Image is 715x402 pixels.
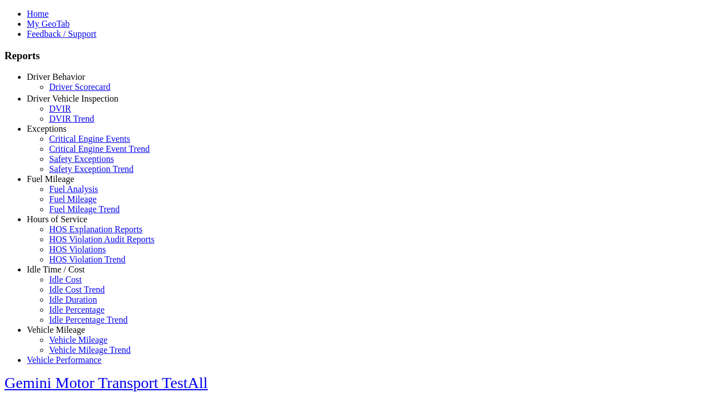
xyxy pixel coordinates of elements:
[4,374,208,391] a: Gemini Motor Transport TestAll
[49,194,97,204] a: Fuel Mileage
[49,224,142,234] a: HOS Explanation Reports
[49,134,130,143] a: Critical Engine Events
[27,29,96,39] a: Feedback / Support
[49,315,127,324] a: Idle Percentage Trend
[49,345,131,355] a: Vehicle Mileage Trend
[49,234,155,244] a: HOS Violation Audit Reports
[27,265,85,274] a: Idle Time / Cost
[4,50,711,62] h3: Reports
[49,104,71,113] a: DVIR
[49,164,134,174] a: Safety Exception Trend
[27,19,70,28] a: My GeoTab
[49,144,150,154] a: Critical Engine Event Trend
[49,184,98,194] a: Fuel Analysis
[49,204,120,214] a: Fuel Mileage Trend
[27,325,85,334] a: Vehicle Mileage
[27,72,85,82] a: Driver Behavior
[49,245,106,254] a: HOS Violations
[49,255,126,264] a: HOS Violation Trend
[49,305,104,314] a: Idle Percentage
[27,94,118,103] a: Driver Vehicle Inspection
[49,285,105,294] a: Idle Cost Trend
[27,355,102,365] a: Vehicle Performance
[49,275,82,284] a: Idle Cost
[27,214,87,224] a: Hours of Service
[27,174,74,184] a: Fuel Mileage
[49,154,114,164] a: Safety Exceptions
[49,335,107,344] a: Vehicle Mileage
[49,114,94,123] a: DVIR Trend
[27,124,66,133] a: Exceptions
[27,9,49,18] a: Home
[49,295,97,304] a: Idle Duration
[49,82,111,92] a: Driver Scorecard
